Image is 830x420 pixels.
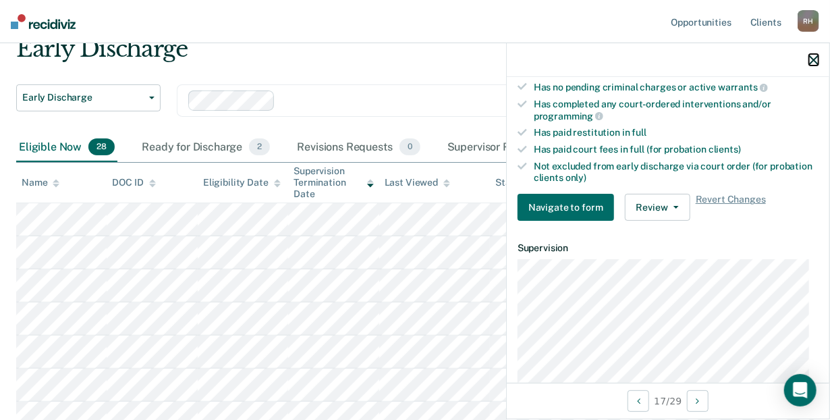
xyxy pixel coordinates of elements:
[696,194,766,221] span: Revert Changes
[22,92,144,103] span: Early Discharge
[534,144,819,155] div: Has paid court fees in full (for probation
[203,177,281,188] div: Eligibility Date
[625,194,690,221] button: Review
[687,390,709,412] button: Next Opportunity
[495,177,524,188] div: Status
[565,172,586,183] span: only)
[112,177,155,188] div: DOC ID
[518,242,819,254] dt: Supervision
[16,35,763,74] div: Early Discharge
[709,144,741,155] span: clients)
[22,177,59,188] div: Name
[784,374,817,406] div: Open Intercom Messenger
[445,133,568,163] div: Supervisor Review
[88,138,115,156] span: 28
[139,133,273,163] div: Ready for Discharge
[518,194,619,221] a: Navigate to form link
[385,177,450,188] div: Last Viewed
[534,127,819,138] div: Has paid restitution in
[16,133,117,163] div: Eligible Now
[518,194,614,221] button: Navigate to form
[294,133,422,163] div: Revisions Requests
[534,81,819,93] div: Has no pending criminal charges or active
[534,111,603,122] span: programming
[11,14,76,29] img: Recidiviz
[534,161,819,184] div: Not excluded from early discharge via court order (for probation clients
[507,383,829,419] div: 17 / 29
[632,127,646,138] span: full
[534,99,819,122] div: Has completed any court-ordered interventions and/or
[399,138,420,156] span: 0
[628,390,649,412] button: Previous Opportunity
[294,165,373,199] div: Supervision Termination Date
[798,10,819,32] div: R H
[249,138,270,156] span: 2
[718,82,768,93] span: warrants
